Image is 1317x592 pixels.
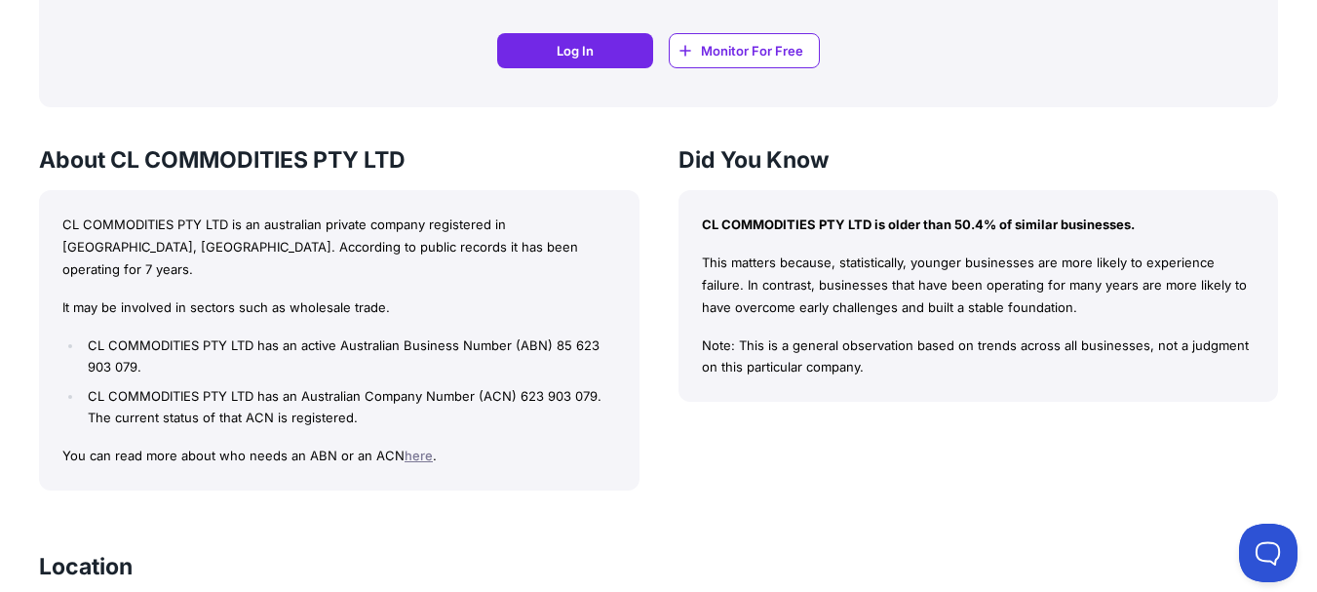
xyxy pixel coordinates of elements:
[83,385,615,430] li: CL COMMODITIES PTY LTD has an Australian Company Number (ACN) 623 903 079. The current status of ...
[701,41,803,60] span: Monitor For Free
[405,448,433,463] a: here
[62,445,616,467] p: You can read more about who needs an ABN or an ACN .
[702,252,1256,318] p: This matters because, statistically, younger businesses are more likely to experience failure. In...
[669,33,820,68] a: Monitor For Free
[62,214,616,280] p: CL COMMODITIES PTY LTD is an australian private company registered in [GEOGRAPHIC_DATA], [GEOGRAP...
[1239,524,1298,582] iframe: Toggle Customer Support
[62,296,616,319] p: It may be involved in sectors such as wholesale trade.
[39,146,639,175] h3: About CL COMMODITIES PTY LTD
[678,146,1279,175] h3: Did You Know
[83,335,615,379] li: CL COMMODITIES PTY LTD has an active Australian Business Number (ABN) 85 623 903 079.
[39,553,133,581] h3: Location
[497,33,653,68] a: Log In
[702,214,1256,236] p: CL COMMODITIES PTY LTD is older than 50.4% of similar businesses.
[557,41,594,60] span: Log In
[702,335,1256,379] p: Note: This is a general observation based on trends across all businesses, not a judgment on this...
